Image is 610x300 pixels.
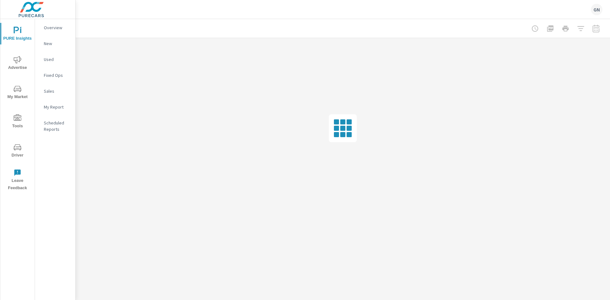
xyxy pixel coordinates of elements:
p: My Report [44,104,70,110]
div: Scheduled Reports [35,118,75,134]
div: Used [35,55,75,64]
p: Sales [44,88,70,94]
p: Overview [44,24,70,31]
span: Tools [2,114,33,130]
div: Sales [35,86,75,96]
span: My Market [2,85,33,101]
div: nav menu [0,19,35,194]
span: Driver [2,143,33,159]
p: Used [44,56,70,63]
div: Fixed Ops [35,70,75,80]
p: Fixed Ops [44,72,70,78]
p: Scheduled Reports [44,120,70,132]
p: New [44,40,70,47]
div: Overview [35,23,75,32]
span: Advertise [2,56,33,71]
span: PURE Insights [2,27,33,42]
div: GN [591,4,602,15]
div: New [35,39,75,48]
span: Leave Feedback [2,169,33,192]
div: My Report [35,102,75,112]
